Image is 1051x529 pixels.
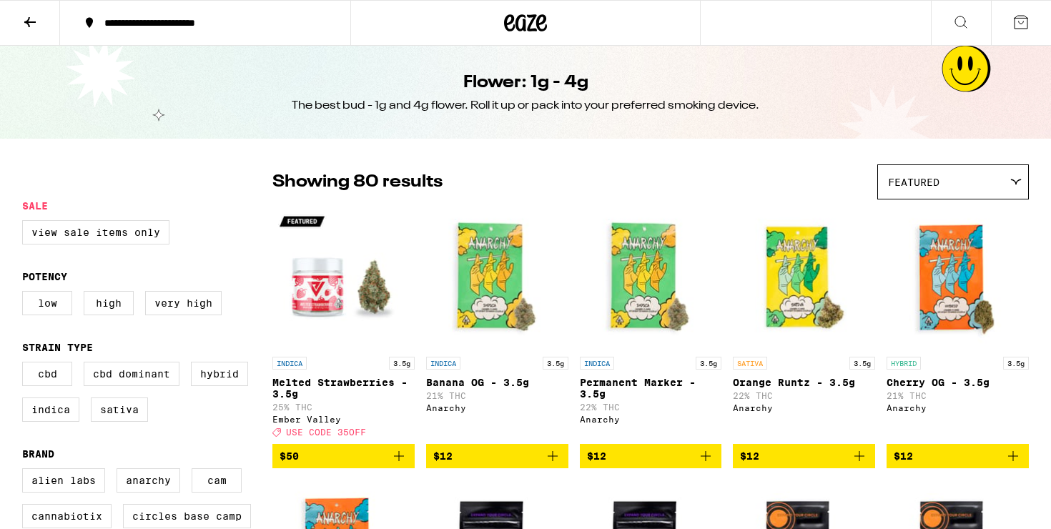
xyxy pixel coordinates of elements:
label: High [84,291,134,315]
span: $12 [740,450,759,462]
p: Melted Strawberries - 3.5g [272,377,415,400]
span: $12 [433,450,453,462]
p: 3.5g [696,357,721,370]
label: CBD [22,362,72,386]
label: Low [22,291,72,315]
button: Add to bag [887,444,1029,468]
img: Anarchy - Permanent Marker - 3.5g [580,207,722,350]
button: Add to bag [580,444,722,468]
legend: Strain Type [22,342,93,353]
div: Anarchy [887,403,1029,412]
p: INDICA [426,357,460,370]
label: Indica [22,397,79,422]
label: Hybrid [191,362,248,386]
p: Permanent Marker - 3.5g [580,377,722,400]
p: 21% THC [426,391,568,400]
label: Alien Labs [22,468,105,493]
img: Anarchy - Cherry OG - 3.5g [887,207,1029,350]
legend: Brand [22,448,54,460]
div: The best bud - 1g and 4g flower. Roll it up or pack into your preferred smoking device. [292,98,759,114]
div: Anarchy [733,403,875,412]
label: Circles Base Camp [123,504,251,528]
a: Open page for Melted Strawberries - 3.5g from Ember Valley [272,207,415,444]
label: Anarchy [117,468,180,493]
p: 22% THC [580,402,722,412]
button: Add to bag [426,444,568,468]
p: Cherry OG - 3.5g [887,377,1029,388]
p: 3.5g [389,357,415,370]
p: INDICA [272,357,307,370]
img: Anarchy - Orange Runtz - 3.5g [733,207,875,350]
p: INDICA [580,357,614,370]
label: CAM [192,468,242,493]
p: Showing 80 results [272,170,443,194]
span: Featured [888,177,939,188]
div: Anarchy [426,403,568,412]
p: 3.5g [1003,357,1029,370]
p: 22% THC [733,391,875,400]
label: Sativa [91,397,148,422]
div: Anarchy [580,415,722,424]
img: Ember Valley - Melted Strawberries - 3.5g [272,207,415,350]
button: Add to bag [733,444,875,468]
p: Banana OG - 3.5g [426,377,568,388]
button: Add to bag [272,444,415,468]
p: SATIVA [733,357,767,370]
span: $50 [280,450,299,462]
p: 25% THC [272,402,415,412]
span: USE CODE 35OFF [286,427,366,437]
label: Very High [145,291,222,315]
a: Open page for Banana OG - 3.5g from Anarchy [426,207,568,444]
label: Cannabiotix [22,504,112,528]
p: 21% THC [887,391,1029,400]
h1: Flower: 1g - 4g [463,71,588,95]
label: View Sale Items Only [22,220,169,244]
div: Ember Valley [272,415,415,424]
legend: Potency [22,271,67,282]
a: Open page for Permanent Marker - 3.5g from Anarchy [580,207,722,444]
p: 3.5g [849,357,875,370]
legend: Sale [22,200,48,212]
a: Open page for Orange Runtz - 3.5g from Anarchy [733,207,875,444]
span: $12 [894,450,913,462]
p: 3.5g [543,357,568,370]
p: Orange Runtz - 3.5g [733,377,875,388]
label: CBD Dominant [84,362,179,386]
p: HYBRID [887,357,921,370]
a: Open page for Cherry OG - 3.5g from Anarchy [887,207,1029,444]
span: $12 [587,450,606,462]
img: Anarchy - Banana OG - 3.5g [426,207,568,350]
